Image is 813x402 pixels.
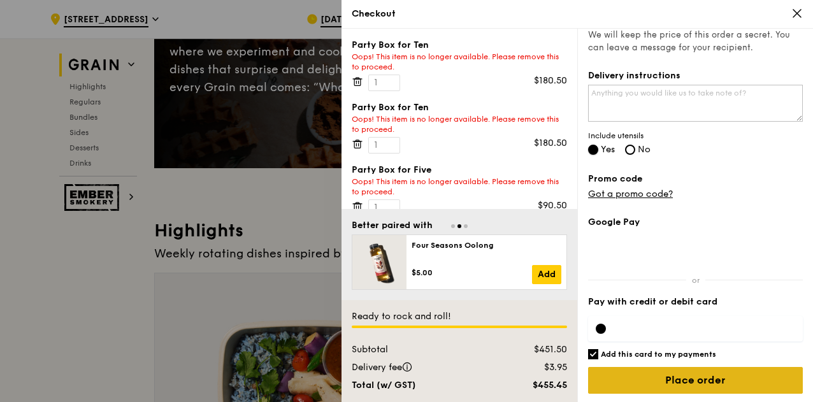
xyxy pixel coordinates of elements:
[352,219,433,232] div: Better paired with
[344,379,498,392] div: Total (w/ GST)
[601,349,716,359] h6: Add this card to my payments
[532,265,561,284] a: Add
[451,224,455,228] span: Go to slide 1
[588,296,803,308] label: Pay with credit or debit card
[588,367,803,394] input: Place order
[588,173,803,185] label: Promo code
[498,379,575,392] div: $455.45
[638,144,651,155] span: No
[538,199,567,212] div: $90.50
[625,145,635,155] input: No
[588,131,803,141] span: Include utensils
[352,8,803,20] div: Checkout
[588,29,803,54] span: We will keep the price of this order a secret. You can leave a message for your recipient.
[534,75,567,87] div: $180.50
[588,145,598,155] input: Yes
[352,114,567,134] div: Oops! This item is no longer available. Please remove this to proceed.
[534,137,567,150] div: $180.50
[457,224,461,228] span: Go to slide 2
[352,101,567,134] div: Party Box for Ten
[344,361,498,374] div: Delivery fee
[412,240,561,250] div: Four Seasons Oolong
[344,343,498,356] div: Subtotal
[352,310,567,323] div: Ready to rock and roll!
[498,361,575,374] div: $3.95
[601,144,615,155] span: Yes
[498,343,575,356] div: $451.50
[352,176,567,197] div: Oops! This item is no longer available. Please remove this to proceed.
[352,164,567,197] div: Party Box for Five
[588,189,673,199] a: Got a promo code?
[352,39,567,72] div: Party Box for Ten
[412,268,532,278] div: $5.00
[588,69,803,82] label: Delivery instructions
[588,236,803,264] iframe: Secure payment button frame
[464,224,468,228] span: Go to slide 3
[588,216,803,229] label: Google Pay
[352,52,567,72] div: Oops! This item is no longer available. Please remove this to proceed.
[616,324,795,334] iframe: Secure card payment input frame
[588,349,598,359] input: Add this card to my payments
